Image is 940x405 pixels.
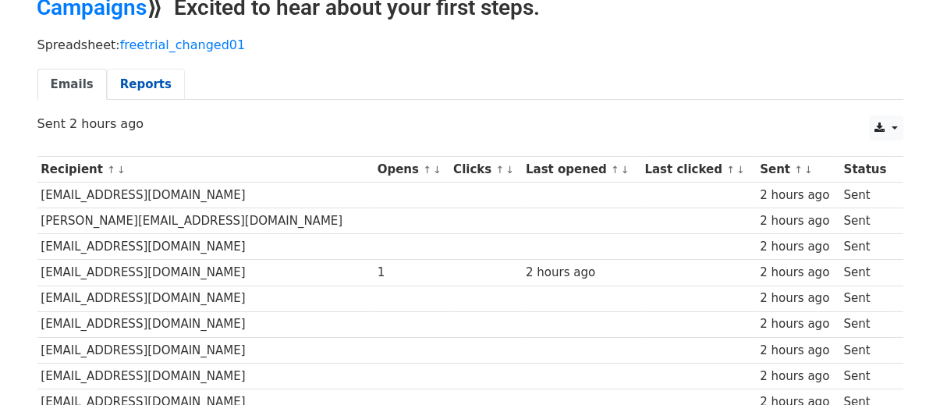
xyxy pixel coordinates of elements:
a: Emails [37,69,107,101]
iframe: Chat Widget [862,330,940,405]
a: ↑ [726,164,735,176]
td: [EMAIL_ADDRESS][DOMAIN_NAME] [37,183,374,208]
div: 2 hours ago [760,264,836,282]
a: ↑ [495,164,504,176]
td: Sent [840,208,895,234]
a: ↓ [804,164,813,176]
th: Status [840,157,895,183]
td: Sent [840,337,895,363]
td: Sent [840,260,895,286]
a: ↓ [433,164,442,176]
div: 2 hours ago [760,187,836,204]
p: Spreadsheet: [37,37,903,53]
td: [EMAIL_ADDRESS][DOMAIN_NAME] [37,311,374,337]
p: Sent 2 hours ago [37,115,903,132]
td: [EMAIL_ADDRESS][DOMAIN_NAME] [37,234,374,260]
th: Opens [374,157,449,183]
a: ↑ [794,164,803,176]
td: Sent [840,363,895,389]
th: Recipient [37,157,374,183]
div: 2 hours ago [526,264,637,282]
td: Sent [840,286,895,311]
th: Sent [756,157,839,183]
a: freetrial_changed01 [120,37,246,52]
div: 2 hours ago [760,368,836,385]
div: 1 [378,264,446,282]
div: 2 hours ago [760,342,836,360]
div: 2 hours ago [760,315,836,333]
td: [EMAIL_ADDRESS][DOMAIN_NAME] [37,337,374,363]
td: [EMAIL_ADDRESS][DOMAIN_NAME] [37,286,374,311]
td: Sent [840,183,895,208]
td: [EMAIL_ADDRESS][DOMAIN_NAME] [37,260,374,286]
th: Clicks [449,157,522,183]
a: ↓ [736,164,745,176]
td: [EMAIL_ADDRESS][DOMAIN_NAME] [37,363,374,389]
a: ↓ [505,164,514,176]
a: ↑ [423,164,431,176]
td: Sent [840,234,895,260]
div: 2 hours ago [760,238,836,256]
a: ↓ [117,164,126,176]
th: Last opened [522,157,640,183]
a: ↑ [107,164,115,176]
th: Last clicked [641,157,757,183]
a: Reports [107,69,185,101]
div: 2 hours ago [760,212,836,230]
a: ↑ [611,164,619,176]
a: ↓ [621,164,630,176]
td: Sent [840,311,895,337]
td: [PERSON_NAME][EMAIL_ADDRESS][DOMAIN_NAME] [37,208,374,234]
div: 2 hours ago [760,290,836,307]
